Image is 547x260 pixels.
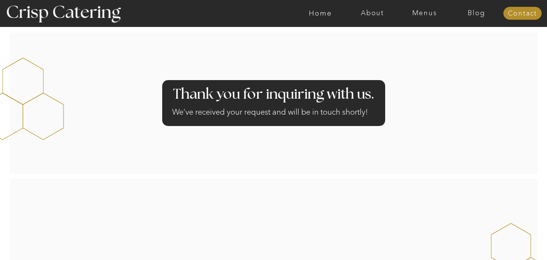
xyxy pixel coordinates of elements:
[172,106,375,121] h2: We’ve received your request and will be in touch shortly!
[398,9,451,17] a: Menus
[471,222,547,260] iframe: podium webchat widget bubble
[503,10,542,17] a: Contact
[418,140,547,232] iframe: podium webchat widget prompt
[451,9,503,17] a: Blog
[294,9,346,17] a: Home
[172,87,375,102] h2: Thank you for inquiring with us.
[346,9,398,17] a: About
